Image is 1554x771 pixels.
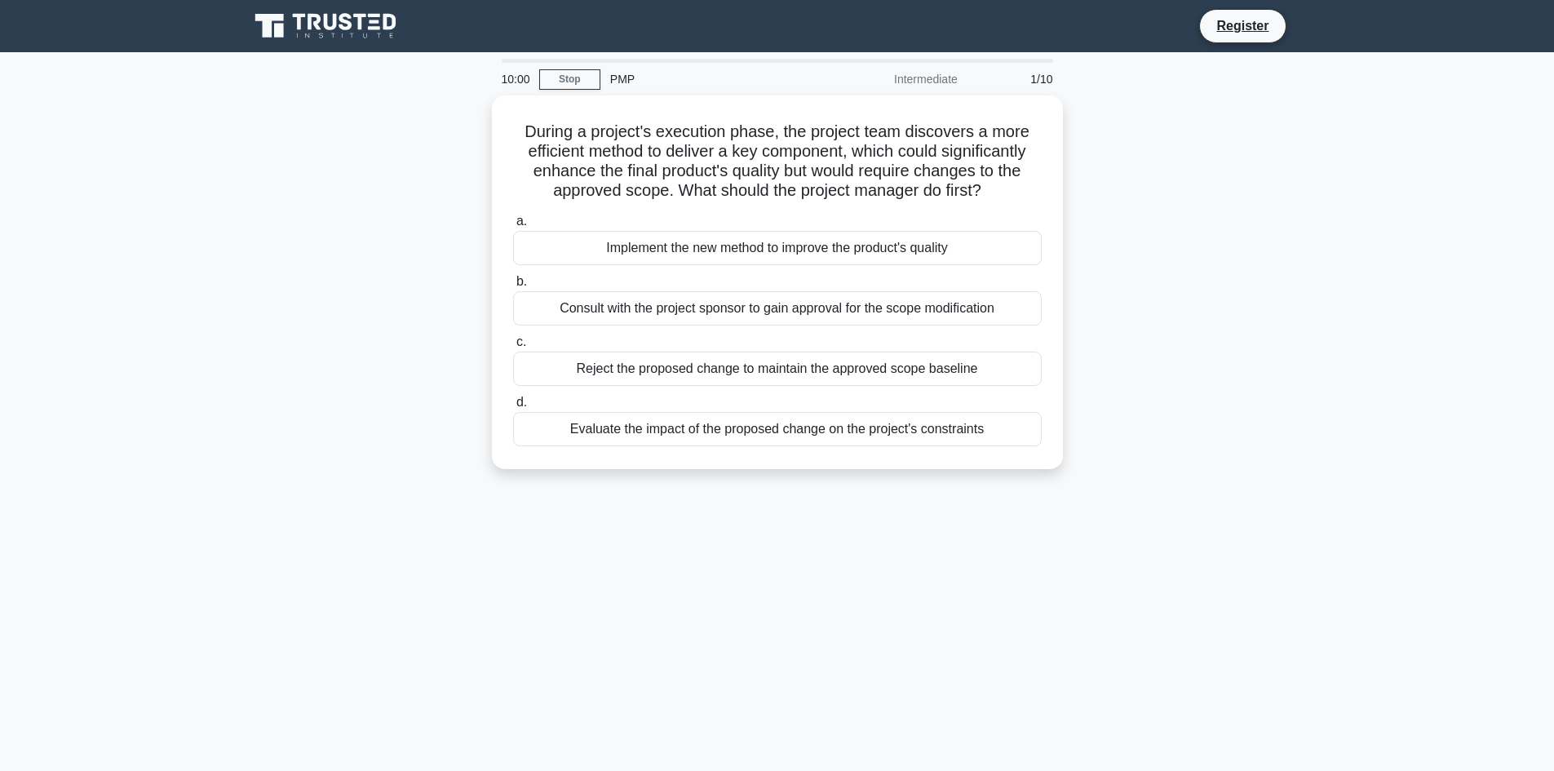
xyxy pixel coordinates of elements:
[539,69,600,90] a: Stop
[513,412,1042,446] div: Evaluate the impact of the proposed change on the project's constraints
[513,231,1042,265] div: Implement the new method to improve the product's quality
[1206,16,1278,36] a: Register
[600,63,825,95] div: PMP
[492,63,539,95] div: 10:00
[513,291,1042,326] div: Consult with the project sponsor to gain approval for the scope modification
[511,122,1043,202] h5: During a project's execution phase, the project team discovers a more efficient method to deliver...
[516,335,526,348] span: c.
[967,63,1063,95] div: 1/10
[516,214,527,228] span: a.
[516,274,527,288] span: b.
[513,352,1042,386] div: Reject the proposed change to maintain the approved scope baseline
[825,63,967,95] div: Intermediate
[516,395,527,409] span: d.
